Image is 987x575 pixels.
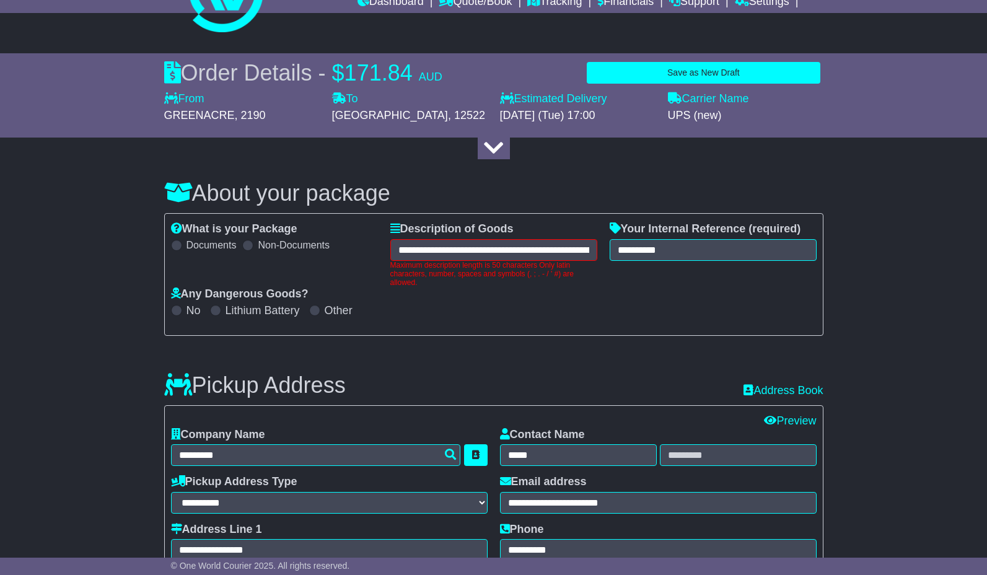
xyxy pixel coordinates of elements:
div: [DATE] (Tue) 17:00 [500,109,656,123]
button: Save as New Draft [587,62,820,84]
h3: Pickup Address [164,373,346,398]
a: Address Book [744,384,823,398]
label: Description of Goods [390,222,514,236]
label: Lithium Battery [226,304,300,318]
label: Company Name [171,428,265,442]
label: Email address [500,475,587,489]
label: Carrier Name [668,92,749,106]
a: Preview [764,415,816,427]
label: Your Internal Reference (required) [610,222,801,236]
label: Documents [186,239,237,251]
div: Order Details - [164,59,442,86]
label: Pickup Address Type [171,475,297,489]
span: AUD [419,71,442,83]
span: © One World Courier 2025. All rights reserved. [171,561,350,571]
span: , 2190 [235,109,266,121]
span: [GEOGRAPHIC_DATA] [332,109,448,121]
div: Maximum description length is 50 characters Only latin characters, number, spaces and symbols (, ... [390,261,597,287]
label: Any Dangerous Goods? [171,287,309,301]
label: Phone [500,523,544,537]
label: Address Line 1 [171,523,262,537]
label: No [186,304,201,318]
label: From [164,92,204,106]
label: Contact Name [500,428,585,442]
h3: About your package [164,181,823,206]
span: 171.84 [344,60,413,86]
label: Other [325,304,353,318]
div: UPS (new) [668,109,823,123]
label: To [332,92,358,106]
span: $ [332,60,344,86]
span: GREENACRE [164,109,235,121]
label: What is your Package [171,222,297,236]
span: , 12522 [448,109,485,121]
label: Estimated Delivery [500,92,656,106]
label: Non-Documents [258,239,330,251]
